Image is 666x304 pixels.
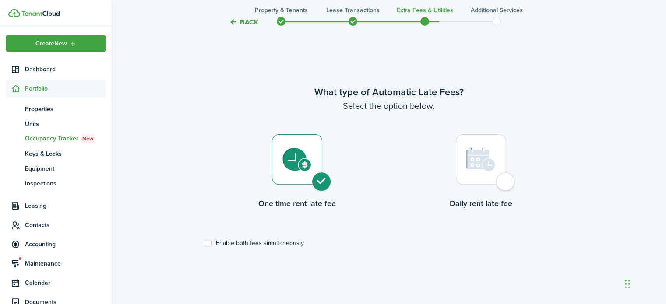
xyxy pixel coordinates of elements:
span: Inspections [25,179,106,188]
h3: Additional Services [471,6,523,15]
span: Leasing [25,201,106,210]
span: Contacts [25,220,106,230]
span: Dashboard [25,65,106,74]
img: One time rent late fee [282,148,311,171]
span: Calendar [25,278,106,287]
span: New [82,135,93,143]
span: Maintenance [25,259,106,268]
button: Back [229,17,258,27]
span: Accounting [25,240,106,249]
img: TenantCloud [21,11,60,16]
span: Keys & Locks [25,149,106,158]
h3: Property & Tenants [255,6,308,15]
label: Enable both fees simultaneously [205,240,304,247]
img: Daily rent late fee [466,147,496,172]
button: Open menu [6,35,106,52]
div: Drag [625,271,630,297]
control-radio-card-title: Daily rent late fee [389,198,573,209]
span: Portfolio [25,84,106,93]
a: Keys & Locks [6,146,106,161]
a: Dashboard [6,61,106,78]
iframe: Chat Widget [520,210,666,304]
a: Occupancy TrackerNew [6,131,106,146]
span: Create New [35,41,67,47]
a: Inspections [6,176,106,191]
a: Properties [6,101,106,116]
span: Occupancy Tracker [25,134,106,143]
span: Properties [25,105,106,114]
span: Equipment [25,164,106,173]
wizard-step-header-title: What type of Automatic Late Fees? [205,85,573,99]
h3: Lease Transactions [326,6,380,15]
h3: Extra fees & Utilities [397,6,453,15]
control-radio-card-title: One time rent late fee [205,198,389,209]
wizard-step-header-description: Select the option below. [205,99,573,112]
a: Equipment [6,161,106,176]
span: Units [25,119,106,129]
img: TenantCloud [8,9,20,17]
a: Units [6,116,106,131]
